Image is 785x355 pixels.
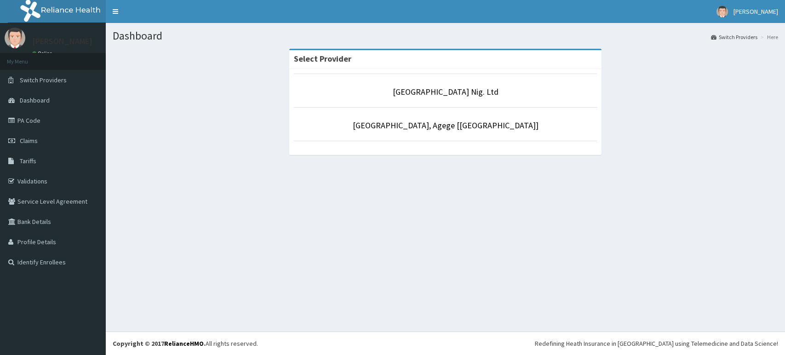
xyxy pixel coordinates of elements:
a: Online [32,50,54,57]
span: Claims [20,137,38,145]
a: RelianceHMO [164,339,204,348]
img: User Image [716,6,728,17]
img: User Image [5,28,25,48]
span: [PERSON_NAME] [733,7,778,16]
li: Here [758,33,778,41]
a: Switch Providers [711,33,757,41]
h1: Dashboard [113,30,778,42]
strong: Select Provider [294,53,351,64]
p: [PERSON_NAME] [32,37,92,46]
div: Redefining Heath Insurance in [GEOGRAPHIC_DATA] using Telemedicine and Data Science! [535,339,778,348]
span: Switch Providers [20,76,67,84]
strong: Copyright © 2017 . [113,339,206,348]
a: [GEOGRAPHIC_DATA], Agege [[GEOGRAPHIC_DATA]] [353,120,539,131]
span: Dashboard [20,96,50,104]
footer: All rights reserved. [106,332,785,355]
a: [GEOGRAPHIC_DATA] Nig. Ltd [393,86,499,97]
span: Tariffs [20,157,36,165]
